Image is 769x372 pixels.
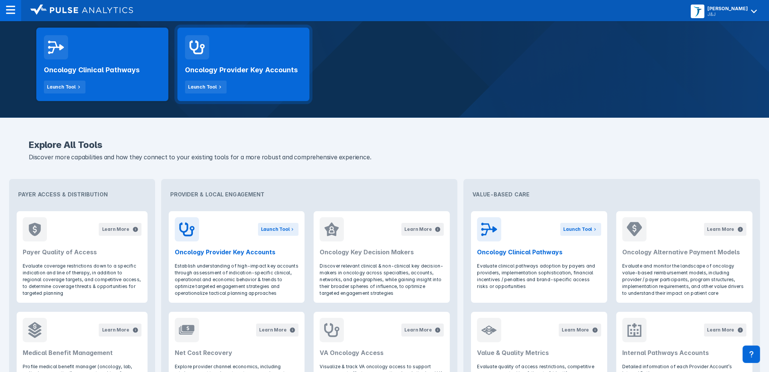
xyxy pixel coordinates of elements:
h2: VA Oncology Access [320,348,444,357]
button: Learn More [401,324,444,336]
div: Learn More [707,226,734,233]
div: Contact Support [743,346,760,363]
h2: Medical Benefit Management [23,348,141,357]
a: Oncology Provider Key AccountsLaunch Tool [177,28,309,101]
div: Learn More [102,226,129,233]
p: Evaluate and monitor the landscape of oncology value-based reimbursement models, including provid... [622,263,746,297]
div: Launch Tool [261,226,290,233]
button: Learn More [704,324,746,336]
div: Learn More [259,327,286,333]
button: Learn More [99,324,141,336]
p: Evaluate clinical pathways adoption by payers and providers, implementation sophistication, finan... [477,263,601,290]
button: Learn More [704,223,746,236]
h2: Oncology Provider Key Accounts [175,247,299,257]
div: Learn More [404,327,432,333]
h2: Value & Quality Metrics [477,348,601,357]
button: Launch Tool [185,81,227,93]
p: Discover relevant clinical & non-clinical key decision-makers in oncology across specialties, acc... [320,263,444,297]
button: Learn More [401,223,444,236]
img: menu button [692,6,703,17]
img: logo [30,5,133,15]
h2: Net Cost Recovery [175,348,299,357]
h2: Payer Quality of Access [23,247,141,257]
p: Discover more capabilities and how they connect to your existing tools for a more robust and comp... [29,153,740,162]
h2: Internal Pathways Accounts [622,348,746,357]
button: Learn More [256,324,298,336]
div: Launch Tool [47,84,76,90]
div: J&J [707,11,748,17]
div: Launch Tool [563,226,592,233]
div: Learn More [707,327,734,333]
div: Learn More [102,327,129,333]
div: Payer Access & Distribution [12,182,152,207]
h2: Explore All Tools [29,140,740,149]
button: Launch Tool [44,81,85,93]
a: logo [21,5,133,17]
button: Launch Tool [560,223,601,236]
div: Learn More [562,327,589,333]
h2: Oncology Alternative Payment Models [622,247,746,257]
div: [PERSON_NAME] [707,6,748,11]
button: Learn More [99,223,141,236]
p: Establish understanding of high-impact key accounts through assessment of indication-specific cli... [175,263,299,297]
h2: Oncology Clinical Pathways [477,247,601,257]
div: Provider & Local Engagement [164,182,455,207]
div: Learn More [404,226,432,233]
img: menu--horizontal.svg [6,5,15,14]
button: Learn More [559,324,601,336]
button: Launch Tool [258,223,299,236]
h2: Oncology Clinical Pathways [44,65,140,75]
h2: Oncology Provider Key Accounts [185,65,298,75]
div: Value-Based Care [466,182,757,207]
a: Oncology Clinical PathwaysLaunch Tool [36,28,168,101]
p: Evaluate coverage restrictions down to a specific indication and line of therapy, in addition to ... [23,263,141,297]
h2: Oncology Key Decision Makers [320,247,444,257]
div: Launch Tool [188,84,217,90]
